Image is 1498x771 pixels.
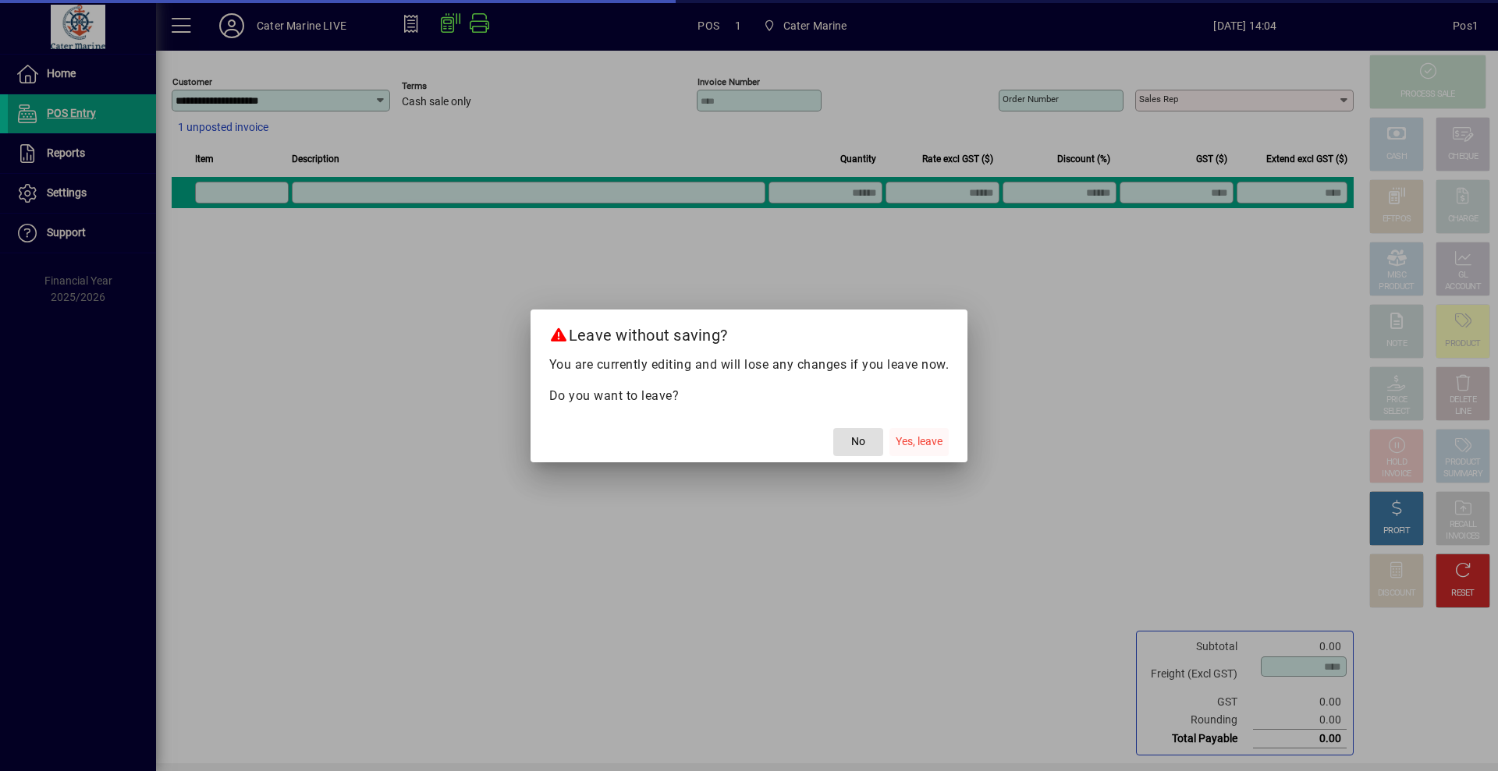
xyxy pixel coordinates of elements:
p: You are currently editing and will lose any changes if you leave now. [549,355,950,374]
button: No [833,428,883,456]
button: Yes, leave [889,428,949,456]
h2: Leave without saving? [531,309,968,355]
span: Yes, leave [896,433,942,450]
span: No [851,433,865,450]
p: Do you want to leave? [549,387,950,405]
